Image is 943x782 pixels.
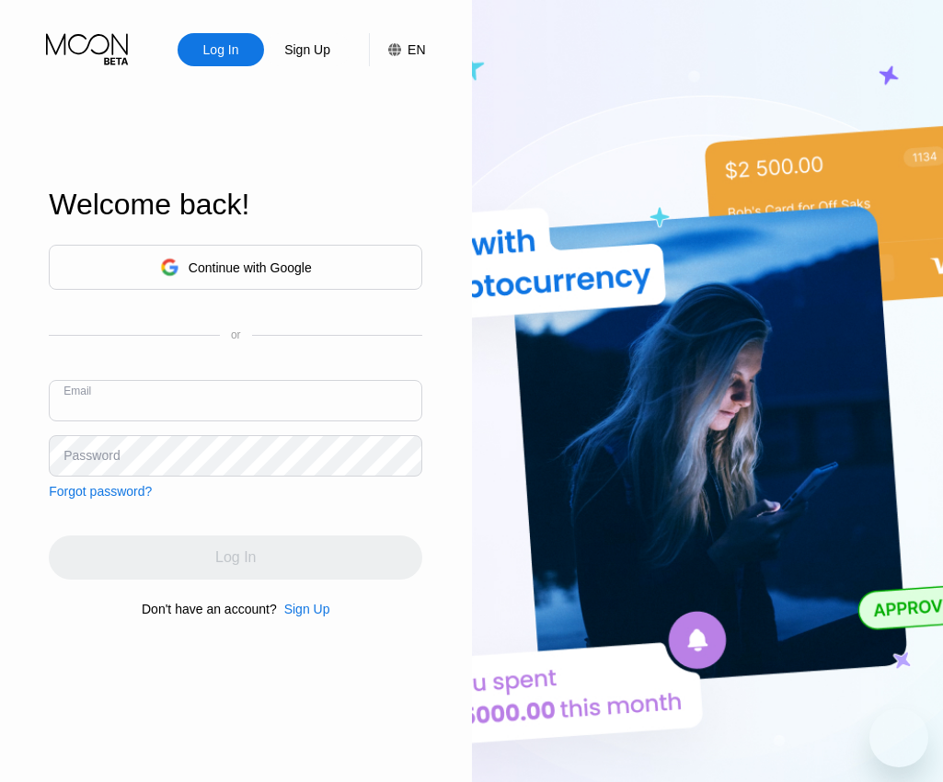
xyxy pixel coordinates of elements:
[277,602,330,616] div: Sign Up
[189,260,312,275] div: Continue with Google
[63,385,91,397] div: Email
[869,708,928,767] iframe: Button to launch messaging window
[49,484,152,499] div: Forgot password?
[369,33,425,66] div: EN
[142,602,277,616] div: Don't have an account?
[63,448,120,463] div: Password
[284,602,330,616] div: Sign Up
[49,245,422,290] div: Continue with Google
[231,328,241,341] div: or
[408,42,425,57] div: EN
[264,33,351,66] div: Sign Up
[49,188,422,222] div: Welcome back!
[282,40,332,59] div: Sign Up
[178,33,264,66] div: Log In
[201,40,241,59] div: Log In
